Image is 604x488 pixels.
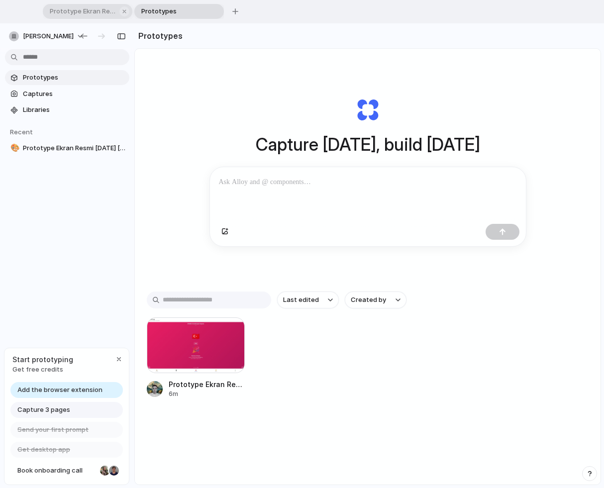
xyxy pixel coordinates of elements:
[283,295,319,305] span: Last edited
[10,382,123,398] a: Add the browser extension
[23,31,74,41] span: [PERSON_NAME]
[351,295,386,305] span: Created by
[345,292,406,308] button: Created by
[10,142,17,154] div: 🎨
[169,390,245,398] div: 6m
[134,4,224,19] div: Prototypes
[256,131,480,158] h1: Capture [DATE], build [DATE]
[12,365,73,375] span: Get free credits
[277,292,339,308] button: Last edited
[43,4,132,19] div: Prototype Ekran Resmi [DATE] [DATE].png
[23,73,125,83] span: Prototypes
[17,405,70,415] span: Capture 3 pages
[17,425,89,435] span: Send your first prompt
[46,6,116,16] span: Prototype Ekran Resmi [DATE] [DATE].png
[12,354,73,365] span: Start prototyping
[5,87,129,101] a: Captures
[23,89,125,99] span: Captures
[5,102,129,117] a: Libraries
[10,463,123,479] a: Book onboarding call
[99,465,111,477] div: Nicole Kubica
[137,6,208,16] span: Prototypes
[23,105,125,115] span: Libraries
[5,28,89,44] button: [PERSON_NAME]
[134,30,183,42] h2: Prototypes
[147,317,245,399] a: Prototype Ekran Resmi 2025-09-06 12.02.06.pngPrototype Ekran Resmi [DATE] [DATE].png6m
[9,143,19,153] button: 🎨
[17,445,70,455] span: Get desktop app
[5,141,129,156] a: 🎨Prototype Ekran Resmi [DATE] [DATE].png
[5,70,129,85] a: Prototypes
[108,465,120,477] div: Christian Iacullo
[17,385,102,395] span: Add the browser extension
[10,128,33,136] span: Recent
[17,466,96,476] span: Book onboarding call
[23,143,125,153] span: Prototype Ekran Resmi [DATE] [DATE].png
[169,379,245,390] div: Prototype Ekran Resmi [DATE] [DATE].png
